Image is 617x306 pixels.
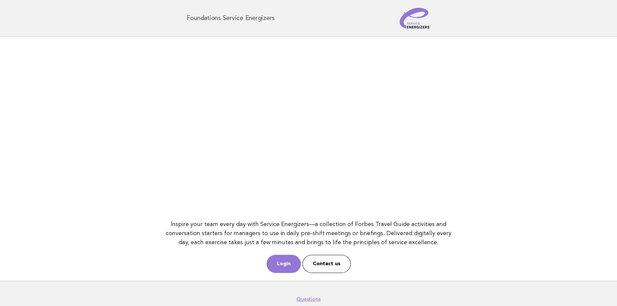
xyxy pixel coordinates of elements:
[296,296,321,302] a: Questions
[303,255,351,273] a: Contact us
[162,220,455,247] p: Inspire your team every day with Service Energizers—a collection of Forbes Travel Guide activitie...
[400,8,431,28] img: Service Energizers
[187,15,275,21] h1: Foundations Service Energizers
[267,255,301,273] a: Login
[162,44,455,209] iframe: YouTube video player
